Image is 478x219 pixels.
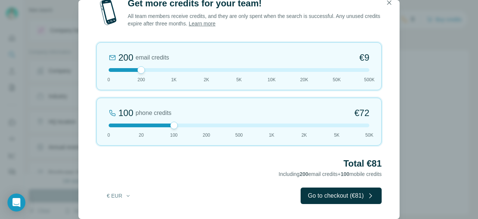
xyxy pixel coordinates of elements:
div: 200 [118,52,133,64]
span: 20 [139,132,144,139]
span: phone credits [136,109,171,118]
span: 5K [236,76,242,83]
div: Open Intercom Messenger [7,194,25,212]
span: 2K [204,76,209,83]
span: 200 [137,76,145,83]
span: 100 [341,171,349,177]
span: 50K [333,76,341,83]
span: 50K [365,132,373,139]
span: 500K [364,76,375,83]
p: All team members receive credits, and they are only spent when the search is successful. Any unus... [128,12,382,27]
div: 100 [118,107,133,119]
h2: Total €81 [96,158,382,170]
span: €72 [354,107,369,119]
span: 200 [203,132,210,139]
span: email credits [136,53,169,62]
span: 500 [235,132,243,139]
span: 0 [108,132,110,139]
span: 0 [108,76,110,83]
a: Learn more [189,21,215,27]
span: 2K [301,132,307,139]
span: 5K [334,132,339,139]
button: € EUR [102,189,136,203]
button: Go to checkout (€81) [301,188,382,204]
span: 20K [300,76,308,83]
span: 1K [171,76,177,83]
span: 100 [170,132,177,139]
span: Including email credits + mobile credits [279,171,382,177]
span: 200 [299,171,308,177]
span: 10K [268,76,276,83]
span: 1K [269,132,274,139]
span: €9 [359,52,369,64]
